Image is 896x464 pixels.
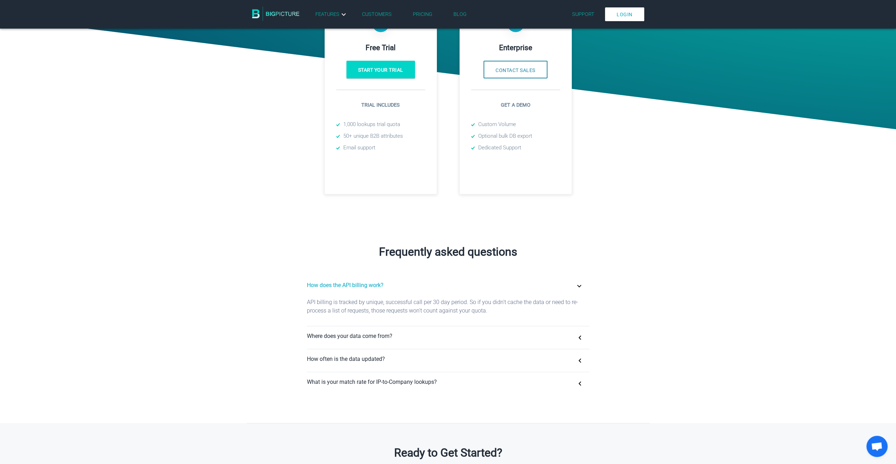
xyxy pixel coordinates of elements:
a: Pricing [413,11,432,17]
p: Trial includes [336,101,425,109]
a: Support [572,11,594,17]
h4: Enterprise [471,43,560,52]
h2: Frequently asked questions [247,245,649,258]
a: Open chat [866,436,888,457]
a: Login [605,7,644,21]
button: How does the API billing work? [307,275,589,298]
button: Contact Sales [483,61,547,78]
a: Features [315,10,348,19]
button: Where does your data come from? [307,326,589,349]
a: Start your trial [346,61,415,78]
li: Dedicated Support [471,144,560,152]
p: Get a demo [471,101,560,109]
h4: Free Trial [336,43,425,52]
button: How often is the data updated? [307,349,589,372]
li: Optional bulk DB export [471,132,560,140]
a: Blog [453,11,467,17]
li: 50+ unique B2B attributes [336,132,425,140]
p: API billing is tracked by unique, successful call per 30 day period. So if you didn't cache the d... [307,298,589,321]
button: What is your match rate for IP-to-Company lookups? [307,372,589,395]
li: 1,000 lookups trial quota [336,120,425,129]
img: BigPicture.io [252,7,299,21]
li: Custom Volume [471,120,560,129]
a: Customers [362,11,392,17]
h2: Ready to Get Started? [247,446,649,459]
li: Email support [336,144,425,152]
